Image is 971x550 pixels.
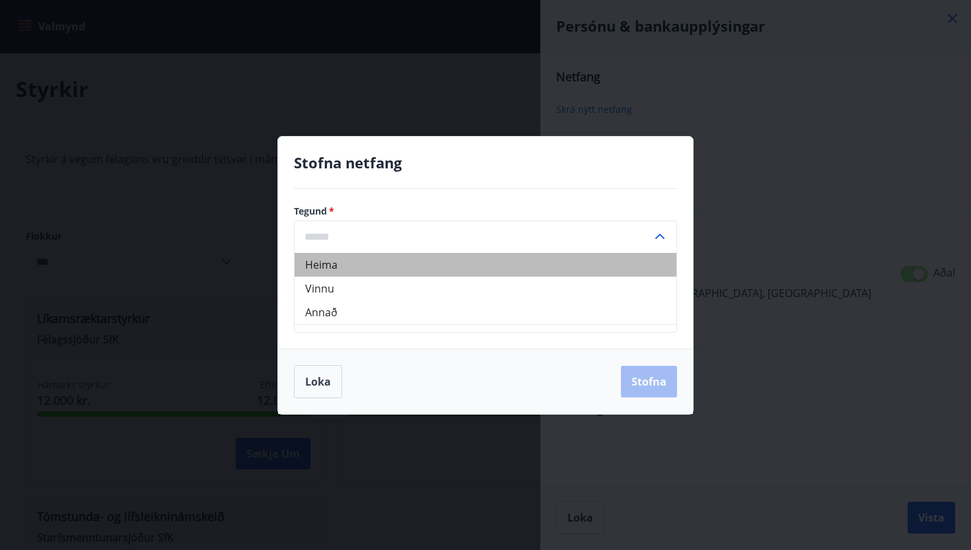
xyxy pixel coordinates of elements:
li: Vinnu [295,277,676,300]
li: Annað [295,300,676,324]
h4: Stofna netfang [294,153,677,172]
li: Heima [295,253,676,277]
button: Loka [294,365,342,398]
label: Tegund [294,205,677,218]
